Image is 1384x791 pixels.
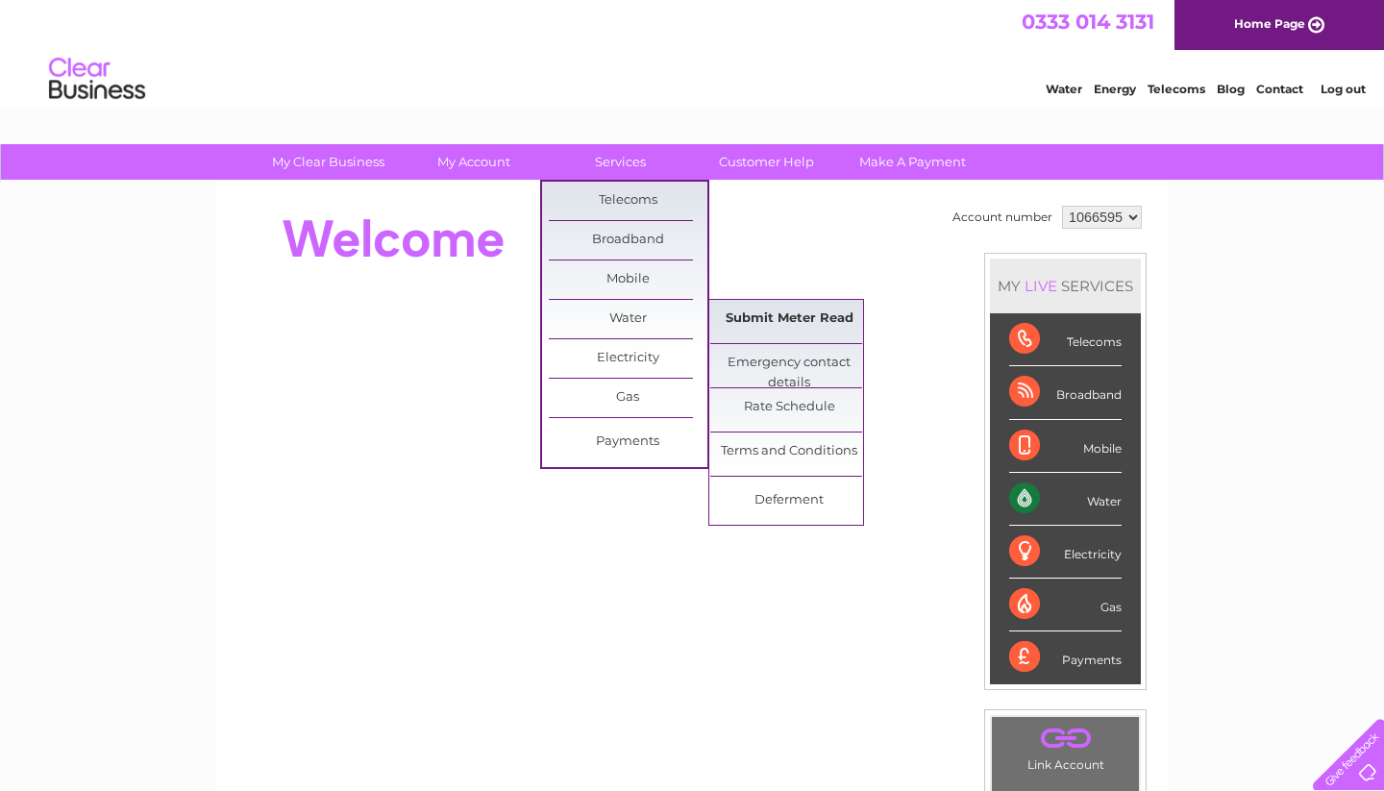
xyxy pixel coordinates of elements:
[549,423,707,461] a: Payments
[549,379,707,417] a: Gas
[1009,473,1122,526] div: Water
[549,339,707,378] a: Electricity
[1148,82,1205,96] a: Telecoms
[1321,82,1366,96] a: Log out
[710,388,869,427] a: Rate Schedule
[1094,82,1136,96] a: Energy
[1009,420,1122,473] div: Mobile
[249,144,408,180] a: My Clear Business
[1256,82,1303,96] a: Contact
[549,182,707,220] a: Telecoms
[1217,82,1245,96] a: Blog
[1022,10,1154,34] a: 0333 014 3131
[1009,526,1122,579] div: Electricity
[48,50,146,109] img: logo.png
[1021,277,1061,295] div: LIVE
[710,344,869,383] a: Emergency contact details
[549,260,707,299] a: Mobile
[549,221,707,260] a: Broadband
[991,716,1140,777] td: Link Account
[997,722,1134,755] a: .
[1009,579,1122,631] div: Gas
[948,201,1057,234] td: Account number
[710,482,869,520] a: Deferment
[541,144,700,180] a: Services
[549,300,707,338] a: Water
[1009,631,1122,683] div: Payments
[710,433,869,471] a: Terms and Conditions
[710,300,869,338] a: Submit Meter Read
[990,259,1141,313] div: MY SERVICES
[239,11,1148,93] div: Clear Business is a trading name of Verastar Limited (registered in [GEOGRAPHIC_DATA] No. 3667643...
[395,144,554,180] a: My Account
[833,144,992,180] a: Make A Payment
[1009,366,1122,419] div: Broadband
[1009,313,1122,366] div: Telecoms
[1046,82,1082,96] a: Water
[687,144,846,180] a: Customer Help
